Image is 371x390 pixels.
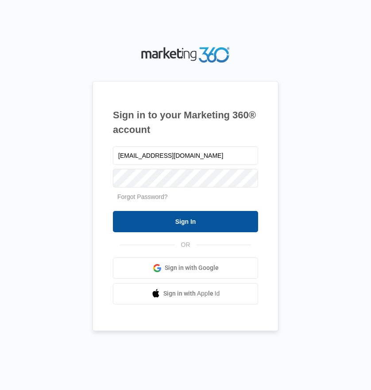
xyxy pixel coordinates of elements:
a: Sign in with Apple Id [113,283,258,304]
span: Sign in with Google [165,263,219,273]
span: Sign in with Apple Id [163,289,220,298]
h1: Sign in to your Marketing 360® account [113,108,258,137]
span: OR [175,240,197,250]
a: Forgot Password? [117,193,168,200]
a: Sign in with Google [113,257,258,279]
input: Sign In [113,211,258,232]
input: Email [113,146,258,165]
